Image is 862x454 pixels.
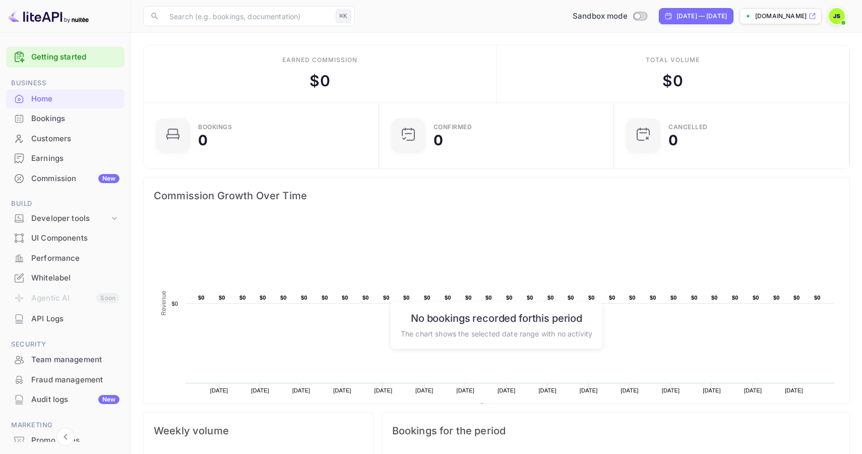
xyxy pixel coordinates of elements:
text: $0 [691,295,698,301]
text: $0 [814,295,821,301]
div: ⌘K [336,10,351,23]
div: Home [31,93,119,105]
text: $0 [629,295,636,301]
text: $0 [753,295,759,301]
div: Audit logs [31,394,119,406]
div: Bookings [198,124,232,130]
div: Earnings [31,153,119,164]
a: Performance [6,249,125,267]
div: 0 [198,133,208,147]
text: [DATE] [538,387,557,393]
div: Customers [31,133,119,145]
text: $0 [301,295,307,301]
div: 0 [668,133,678,147]
span: Security [6,339,125,350]
text: [DATE] [375,387,393,393]
a: Bookings [6,109,125,128]
a: API Logs [6,309,125,328]
div: $ 0 [310,70,330,92]
span: Sandbox mode [573,11,628,22]
div: Performance [6,249,125,268]
a: CommissionNew [6,169,125,188]
div: Fraud management [31,374,119,386]
text: [DATE] [210,387,228,393]
text: $0 [342,295,348,301]
text: $0 [609,295,615,301]
div: Promo codes [6,431,125,450]
text: $0 [424,295,430,301]
a: Home [6,89,125,108]
div: UI Components [31,233,119,244]
a: Team management [6,350,125,369]
span: Bookings for the period [392,423,839,439]
text: $0 [239,295,246,301]
a: Whitelabel [6,268,125,287]
a: UI Components [6,229,125,247]
div: Developer tools [6,210,125,228]
a: Customers [6,129,125,148]
text: $0 [588,295,595,301]
div: Commission [31,173,119,185]
div: New [98,174,119,183]
div: Developer tools [31,213,109,224]
div: New [98,395,119,404]
text: [DATE] [580,387,598,393]
div: 0 [434,133,443,147]
p: The chart shows the selected date range with no activity [401,328,592,338]
h6: No bookings recorded for this period [401,312,592,324]
text: [DATE] [292,387,311,393]
div: Bookings [31,113,119,125]
text: $0 [527,295,533,301]
div: $ 0 [662,70,683,92]
text: [DATE] [662,387,680,393]
div: UI Components [6,229,125,248]
text: $0 [260,295,266,301]
div: Promo codes [31,435,119,446]
text: $0 [773,295,780,301]
div: Fraud management [6,370,125,390]
text: $0 [219,295,225,301]
text: [DATE] [415,387,434,393]
text: $0 [793,295,800,301]
div: [DATE] — [DATE] [676,12,727,21]
div: Team management [6,350,125,370]
text: $0 [711,295,718,301]
text: $0 [465,295,472,301]
p: [DOMAIN_NAME] [755,12,807,21]
div: API Logs [31,313,119,325]
text: [DATE] [333,387,351,393]
text: [DATE] [785,387,803,393]
text: $0 [383,295,390,301]
text: $0 [732,295,738,301]
text: $0 [568,295,574,301]
div: API Logs [6,309,125,329]
span: Build [6,198,125,209]
div: Performance [31,253,119,264]
img: John Sutton [829,8,845,24]
text: $0 [445,295,451,301]
text: [DATE] [744,387,762,393]
text: $0 [485,295,492,301]
text: $0 [670,295,677,301]
div: Earned commission [282,55,357,65]
a: Promo codes [6,431,125,449]
div: Team management [31,354,119,366]
text: $0 [171,301,178,307]
div: Customers [6,129,125,149]
text: $0 [506,295,513,301]
div: Total volume [646,55,700,65]
div: Whitelabel [31,272,119,284]
text: [DATE] [251,387,269,393]
a: Getting started [31,51,119,63]
text: [DATE] [456,387,474,393]
text: [DATE] [498,387,516,393]
button: Collapse navigation [56,428,75,446]
a: Fraud management [6,370,125,389]
div: Getting started [6,47,125,68]
span: Weekly volume [154,423,363,439]
div: Whitelabel [6,268,125,288]
span: Marketing [6,420,125,431]
div: Audit logsNew [6,390,125,410]
div: CANCELLED [668,124,708,130]
text: [DATE] [621,387,639,393]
